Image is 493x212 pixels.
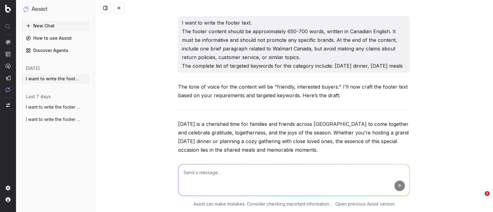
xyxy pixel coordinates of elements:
[6,40,10,45] img: Analytics
[26,104,80,110] span: I want to write the footer text. The foo
[31,5,47,14] h1: Assist
[6,103,10,107] img: Switch project
[6,63,10,69] img: Activation
[178,120,410,154] p: [DATE] is a cherished time for families and friends across [GEOGRAPHIC_DATA] to come together and...
[21,33,90,43] a: How to use Assist
[6,51,10,57] img: Intelligence
[178,82,410,100] p: The tone of voice for the content will be "friendly, interested buyers." I'll now craft the foote...
[182,18,406,70] p: I want to write the footer text. The footer content should be approximately 650-700 words, writte...
[21,114,90,124] button: I want to write the footer text. The foo
[6,197,10,202] img: My account
[194,201,330,207] p: Assist can make mistakes. Consider checking important information.
[23,6,29,12] img: Assist
[21,21,90,31] button: New Chat
[21,46,90,55] a: Discover Agents
[26,65,40,71] span: [DATE]
[21,102,90,112] button: I want to write the footer text. The foo
[21,74,90,84] button: I want to write the footer text. The foo
[26,116,80,122] span: I want to write the footer text. The foo
[5,5,11,13] img: Botify logo
[335,201,395,207] a: Open previous Assist version
[485,191,490,196] span: 1
[23,5,88,14] button: Assist
[472,191,487,206] iframe: Intercom live chat
[6,87,10,92] img: Assist
[6,75,10,80] img: Studio
[26,76,80,82] span: I want to write the footer text. The foo
[26,94,51,100] span: last 7 days
[6,186,10,190] img: Setting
